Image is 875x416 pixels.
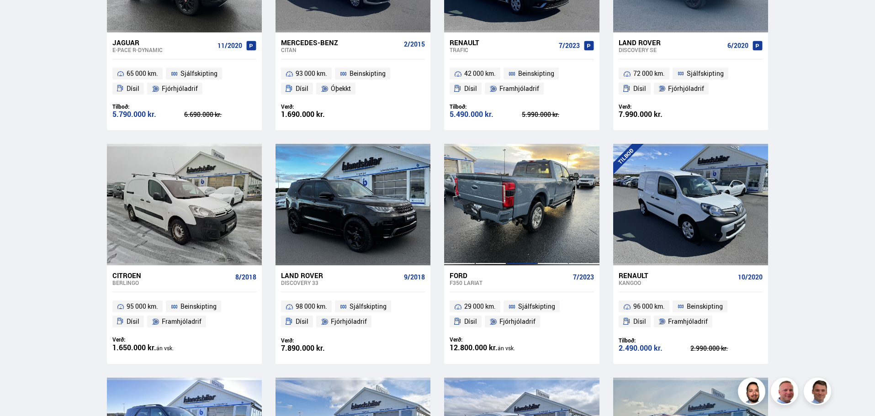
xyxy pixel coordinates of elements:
div: 1.650.000 kr. [112,344,185,352]
div: Trafic [450,47,555,53]
span: Sjálfskipting [350,301,387,312]
span: Fjórhjóladrif [668,83,704,94]
span: 29 000 km. [464,301,496,312]
span: Dísil [464,83,477,94]
div: Ford [450,271,569,279]
div: 6.690.000 kr. [184,111,256,118]
span: 11/2020 [217,42,242,49]
div: Verð: [619,103,691,110]
span: Fjórhjóladrif [331,316,367,327]
div: 5.490.000 kr. [450,111,522,118]
div: Verð: [281,103,353,110]
div: E-Pace R-DYNAMIC [112,47,214,53]
img: siFngHWaQ9KaOqBr.png [772,379,800,406]
span: Fjórhjóladrif [499,316,536,327]
a: Land Rover Discovery 33 9/2018 98 000 km. Sjálfskipting Dísil Fjórhjóladrif Verð: 7.890.000 kr. [276,265,430,364]
div: Citan [281,47,400,53]
div: 1.690.000 kr. [281,111,353,118]
span: Sjálfskipting [180,68,217,79]
div: Renault [619,271,734,279]
span: 96 000 km. [633,301,665,312]
div: Berlingo [112,279,232,286]
div: 5.990.000 kr. [522,111,594,118]
div: Kangoo [619,279,734,286]
span: 9/2018 [404,274,425,281]
span: 42 000 km. [464,68,496,79]
span: Sjálfskipting [518,301,555,312]
div: Land Rover [619,38,724,47]
span: Beinskipting [687,301,723,312]
div: 7.990.000 kr. [619,111,691,118]
span: Fjórhjóladrif [162,83,198,94]
span: Dísil [127,83,139,94]
span: Dísil [127,316,139,327]
span: 7/2023 [573,274,594,281]
span: Sjálfskipting [687,68,724,79]
a: Renault Kangoo 10/2020 96 000 km. Beinskipting Dísil Framhjóladrif Tilboð: 2.490.000 kr. 2.990.00... [613,265,768,364]
button: Open LiveChat chat widget [7,4,35,31]
div: Land Rover [281,271,400,279]
img: FbJEzSuNWCJXmdc-.webp [805,379,833,406]
span: 2/2015 [404,41,425,48]
span: Dísil [296,316,308,327]
a: Mercedes-Benz Citan 2/2015 93 000 km. Beinskipting Dísil Óþekkt Verð: 1.690.000 kr. [276,32,430,130]
a: Ford F350 LARIAT 7/2023 29 000 km. Sjálfskipting Dísil Fjórhjóladrif Verð: 12.800.000 kr.án vsk. [444,265,599,364]
a: Land Rover Discovery SE 6/2020 72 000 km. Sjálfskipting Dísil Fjórhjóladrif Verð: 7.990.000 kr. [613,32,768,130]
div: Verð: [450,336,522,343]
div: Discovery SE [619,47,724,53]
span: 65 000 km. [127,68,158,79]
a: Renault Trafic 7/2023 42 000 km. Beinskipting Dísil Framhjóladrif Tilboð: 5.490.000 kr. 5.990.000... [444,32,599,130]
span: Beinskipting [180,301,217,312]
div: Citroen [112,271,232,279]
span: 93 000 km. [296,68,327,79]
span: 6/2020 [727,42,748,49]
div: Verð: [281,337,353,344]
span: Dísil [633,83,646,94]
span: án vsk. [498,344,515,352]
div: Jaguar [112,38,214,47]
span: 10/2020 [738,274,763,281]
div: Tilboð: [619,337,691,344]
a: Jaguar E-Pace R-DYNAMIC 11/2020 65 000 km. Sjálfskipting Dísil Fjórhjóladrif Tilboð: 5.790.000 kr... [107,32,262,130]
div: Tilboð: [112,103,185,110]
div: Discovery 33 [281,279,400,286]
span: Framhjóladrif [668,316,708,327]
div: Tilboð: [450,103,522,110]
span: 8/2018 [235,274,256,281]
span: Dísil [296,83,308,94]
div: 2.490.000 kr. [619,344,691,352]
span: Beinskipting [350,68,386,79]
img: nhp88E3Fdnt1Opn2.png [739,379,767,406]
span: Dísil [633,316,646,327]
span: Dísil [464,316,477,327]
span: 98 000 km. [296,301,327,312]
a: Citroen Berlingo 8/2018 95 000 km. Beinskipting Dísil Framhjóladrif Verð: 1.650.000 kr.án vsk. [107,265,262,364]
span: 72 000 km. [633,68,665,79]
div: 12.800.000 kr. [450,344,522,352]
span: Framhjóladrif [162,316,202,327]
div: 7.890.000 kr. [281,344,353,352]
div: 5.790.000 kr. [112,111,185,118]
span: án vsk. [156,344,174,352]
div: Renault [450,38,555,47]
div: Verð: [112,336,185,343]
span: Beinskipting [518,68,554,79]
div: F350 LARIAT [450,279,569,286]
span: Óþekkt [331,83,351,94]
div: 2.990.000 kr. [690,345,763,352]
span: 95 000 km. [127,301,158,312]
div: Mercedes-Benz [281,38,400,47]
span: 7/2023 [559,42,580,49]
span: Framhjóladrif [499,83,539,94]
